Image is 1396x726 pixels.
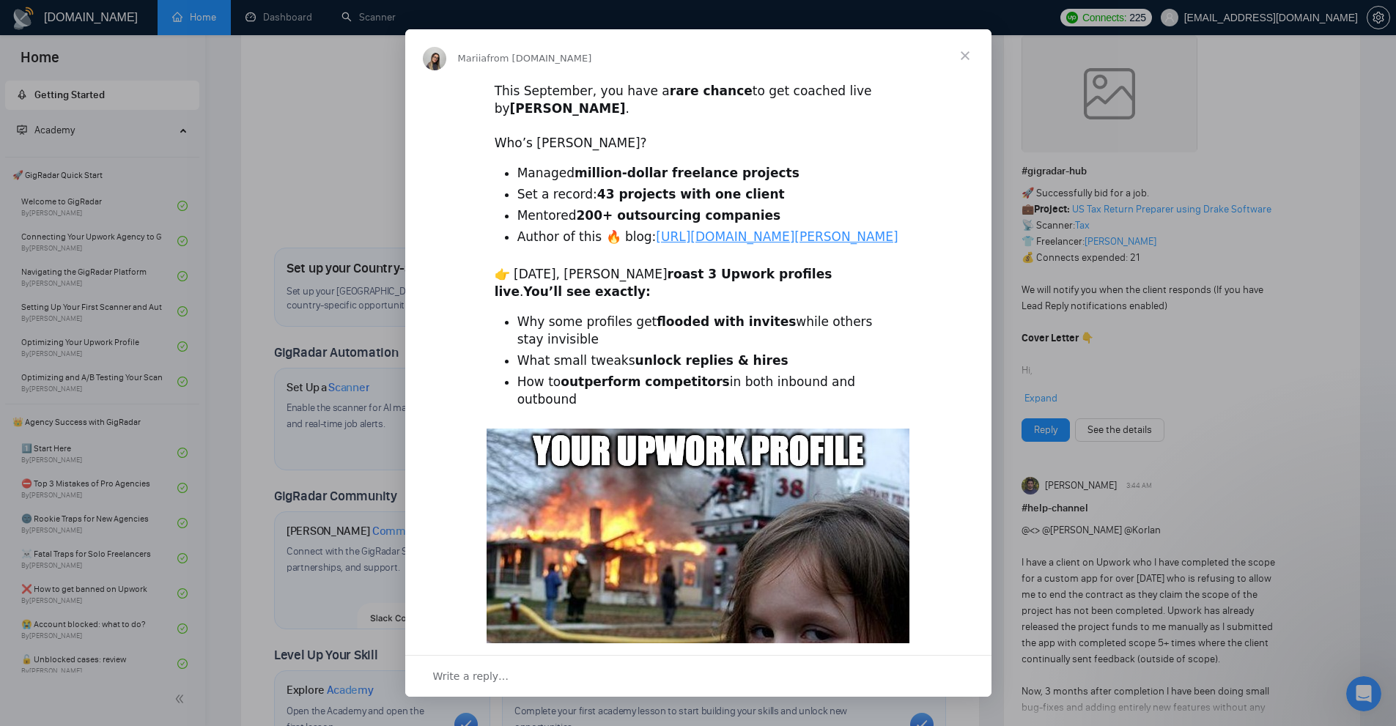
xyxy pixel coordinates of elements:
[577,208,781,223] b: 200+ outsourcing companies
[495,267,832,299] b: roast 3 Upwork profiles live
[487,53,591,64] span: from [DOMAIN_NAME]
[423,47,446,70] img: Profile image for Mariia
[517,352,902,370] li: What small tweaks
[575,166,799,180] b: million-dollar freelance projects
[635,353,789,368] b: unlock replies & hires
[458,53,487,64] span: Mariia
[433,667,509,686] span: Write a reply…
[405,655,991,697] div: Open conversation and reply
[495,266,902,301] div: 👉 [DATE], [PERSON_NAME] .
[517,165,902,182] li: Managed
[517,374,902,409] li: How to in both inbound and outbound
[561,374,730,389] b: outperform competitors
[517,314,902,349] li: Why some profiles get while others stay invisible
[656,229,898,244] a: [URL][DOMAIN_NAME][PERSON_NAME]
[510,101,626,116] b: [PERSON_NAME]
[657,314,796,329] b: flooded with invites
[670,84,753,98] b: rare chance
[597,187,785,201] b: 43 projects with one client
[495,83,902,152] div: This September, you have a to get coached live by . ​ Who’s [PERSON_NAME]?
[517,229,902,246] li: Author of this 🔥 blog:
[517,207,902,225] li: Mentored
[939,29,991,82] span: Close
[523,284,651,299] b: You’ll see exactly:
[517,186,902,204] li: Set a record:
